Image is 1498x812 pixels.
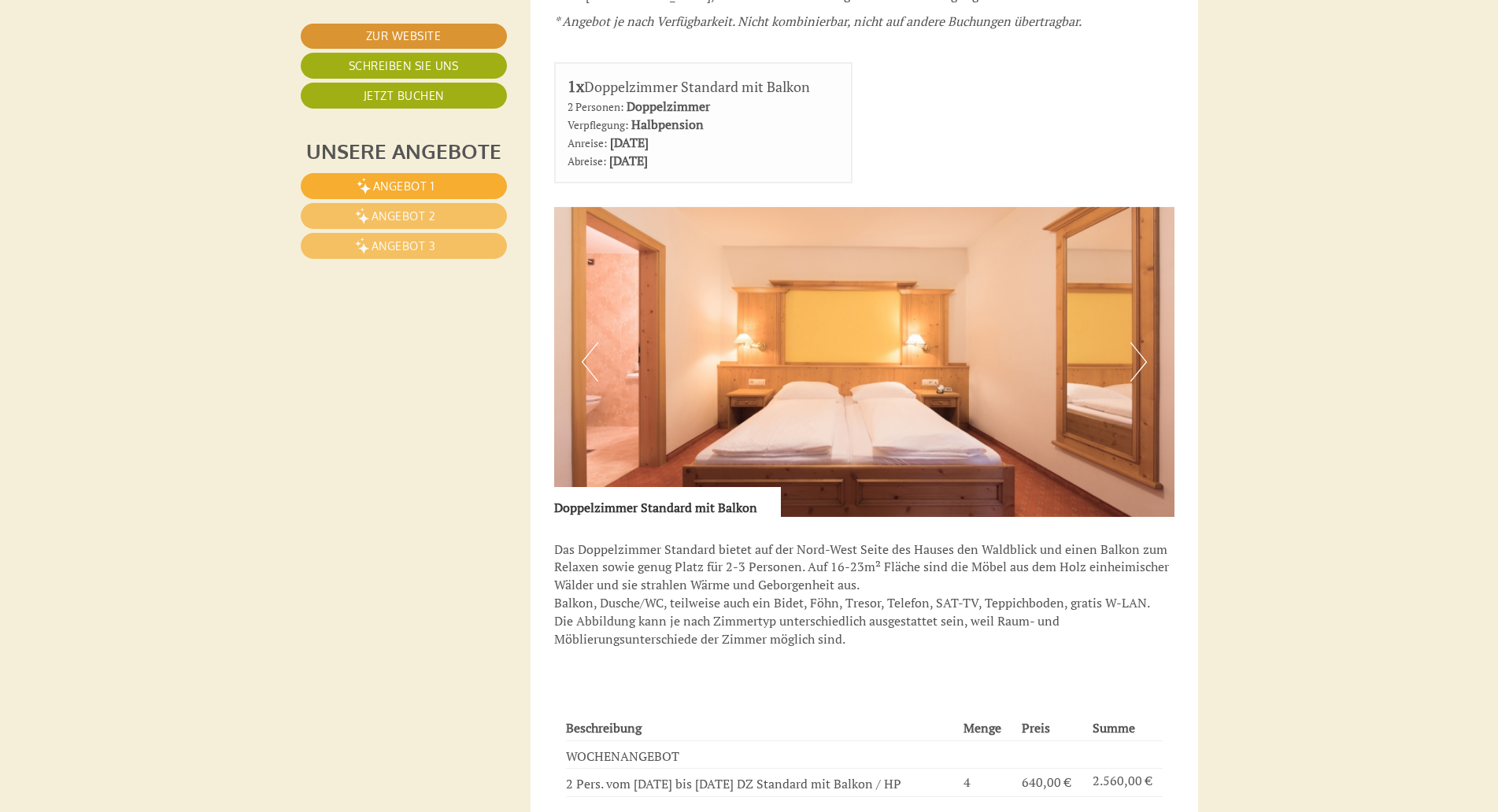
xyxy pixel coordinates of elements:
[1086,769,1162,797] td: 2.560,00 €
[13,43,266,91] div: Guten Tag, wie können wir Ihnen helfen?
[609,152,648,169] b: [DATE]
[582,342,598,382] button: Previous
[566,716,957,740] th: Beschreibung
[372,239,436,253] span: Angebot 3
[301,136,507,165] div: Unsere Angebote
[301,53,507,79] a: Schreiben Sie uns
[1015,716,1087,740] th: Preis
[24,46,258,59] div: Berghotel Zum Zirm
[566,740,957,769] td: WOCHENANGEBOT
[568,136,607,150] small: Anreise:
[568,76,839,98] div: Doppelzimmer Standard mit Balkon
[301,24,507,49] a: Zur Website
[568,118,628,132] small: Verpflegung:
[554,487,781,517] div: Doppelzimmer Standard mit Balkon
[610,134,649,151] b: [DATE]
[301,83,507,109] a: Jetzt buchen
[566,769,957,797] td: 2 Pers. vom [DATE] bis [DATE] DZ Standard mit Balkon / HP
[554,541,1174,648] p: Das Doppelzimmer Standard bietet auf der Nord-West Seite des Hauses den Waldblick und einen Balko...
[554,207,1174,517] img: image
[372,209,436,223] span: Angebot 2
[528,416,620,442] button: Senden
[957,716,1015,740] th: Menge
[631,116,704,133] b: Halbpension
[1022,773,1071,791] span: 640,00 €
[373,179,435,193] span: Angebot 1
[627,98,710,115] b: Doppelzimmer
[24,77,258,88] small: 06:51
[568,76,584,97] b: 1x
[1086,716,1162,740] th: Summe
[568,154,606,168] small: Abreise:
[276,13,345,39] div: Freitag
[554,13,1082,30] em: * Angebot je nach Verfügbarkeit. Nicht kombinierbar, nicht auf andere Buchungen übertragbar.
[1130,342,1147,382] button: Next
[957,769,1015,797] td: 4
[568,100,623,114] small: 2 Personen:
